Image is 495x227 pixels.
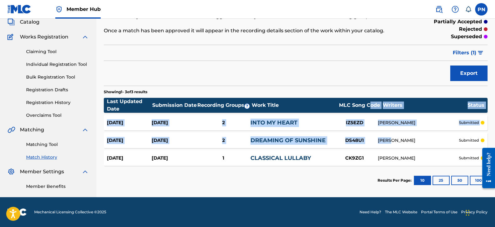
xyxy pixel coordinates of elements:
[434,18,482,25] p: partially accepted
[152,102,198,109] div: Submission Date
[421,209,457,215] a: Portal Terms of Use
[26,87,89,93] a: Registration Drafts
[451,176,468,185] button: 50
[107,155,152,162] div: [DATE]
[331,137,378,144] div: DS48U1
[26,74,89,80] a: Bulk Registration Tool
[475,3,488,16] div: User Menu
[414,176,431,185] button: 10
[7,208,27,216] img: logo
[81,168,89,175] img: expand
[26,61,89,68] a: Individual Registration Tool
[104,27,399,34] p: Once a match has been approved it will appear in the recording details section of the work within...
[451,6,459,13] img: help
[152,119,196,126] div: [DATE]
[245,104,250,109] span: ?
[26,99,89,106] a: Registration History
[378,178,413,183] p: Results Per Page:
[466,203,470,222] div: Drag
[478,145,495,190] iframe: Resource Center
[453,49,476,57] span: Filters ( 1 )
[449,3,461,16] div: Help
[252,102,336,109] div: Work Title
[26,112,89,119] a: Overclaims Tool
[20,168,64,175] span: Member Settings
[7,18,15,26] img: Catalog
[250,155,311,161] a: CLASSICAL LULLABY
[450,66,488,81] button: Export
[26,141,89,148] a: Matching Tool
[197,102,252,109] div: Recording Groups
[66,6,101,13] span: Member Hub
[449,45,488,61] button: Filters (1)
[433,176,450,185] button: 25
[360,209,381,215] a: Need Help?
[7,126,15,134] img: Matching
[20,126,44,134] span: Matching
[385,209,417,215] a: The MLC Website
[464,197,495,227] iframe: Chat Widget
[383,102,468,109] div: Writers
[55,6,63,13] img: Top Rightsholder
[470,176,487,185] button: 100
[104,89,147,95] p: Showing 1 - 3 of 3 results
[331,155,378,162] div: CK9ZG1
[20,18,39,26] span: Catalog
[331,119,378,126] div: IZ5EZD
[378,137,459,144] div: [PERSON_NAME]
[468,102,484,109] div: Status
[336,102,383,109] div: MLC Song Code
[7,18,39,26] a: CatalogCatalog
[433,3,445,16] a: Public Search
[107,98,152,113] div: Last Updated Date
[7,5,31,14] img: MLC Logo
[20,33,68,41] span: Works Registration
[197,137,250,144] div: 2
[465,6,471,12] div: Notifications
[461,209,488,215] a: Privacy Policy
[250,119,297,126] a: INTO MY HEART
[459,155,479,161] p: submitted
[451,33,482,40] p: superseded
[107,137,152,144] div: [DATE]
[26,48,89,55] a: Claiming Tool
[26,183,89,190] a: Member Benefits
[250,137,326,144] a: DREAMING OF SUNSHINE
[26,154,89,161] a: Match History
[459,138,479,143] p: submitted
[7,168,15,175] img: Member Settings
[197,155,250,162] div: 1
[81,126,89,134] img: expand
[34,209,106,215] span: Mechanical Licensing Collective © 2025
[152,137,196,144] div: [DATE]
[107,119,152,126] div: [DATE]
[478,51,483,55] img: filter
[435,6,443,13] img: search
[152,155,196,162] div: [DATE]
[378,120,459,126] div: [PERSON_NAME]
[81,33,89,41] img: expand
[197,119,250,126] div: 2
[459,25,482,33] p: rejected
[459,120,479,125] p: submitted
[7,33,16,41] img: Works Registration
[378,155,459,161] div: [PERSON_NAME]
